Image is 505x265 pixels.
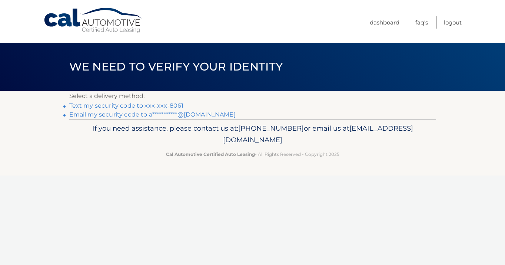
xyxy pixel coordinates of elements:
[74,122,431,146] p: If you need assistance, please contact us at: or email us at
[444,16,462,29] a: Logout
[43,7,143,34] a: Cal Automotive
[69,91,436,101] p: Select a delivery method:
[238,124,304,132] span: [PHONE_NUMBER]
[415,16,428,29] a: FAQ's
[69,102,184,109] a: Text my security code to xxx-xxx-8061
[166,151,255,157] strong: Cal Automotive Certified Auto Leasing
[69,60,283,73] span: We need to verify your identity
[74,150,431,158] p: - All Rights Reserved - Copyright 2025
[370,16,399,29] a: Dashboard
